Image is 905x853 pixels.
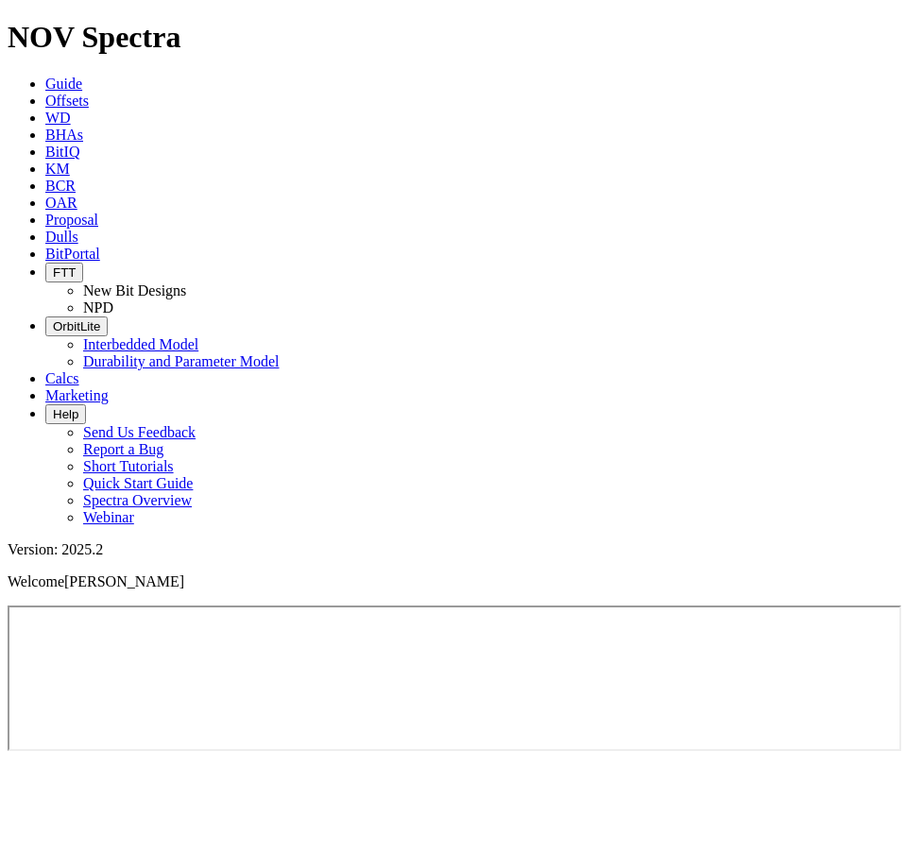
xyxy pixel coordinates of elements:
span: OrbitLite [53,319,100,333]
a: Webinar [83,509,134,525]
a: Durability and Parameter Model [83,353,280,369]
a: Dulls [45,229,78,245]
a: Guide [45,76,82,92]
a: BHAs [45,127,83,143]
a: Marketing [45,387,109,403]
a: Spectra Overview [83,492,192,508]
button: FTT [45,263,83,282]
a: BitIQ [45,144,79,160]
a: NPD [83,299,113,316]
a: Proposal [45,212,98,228]
a: BitPortal [45,246,100,262]
a: KM [45,161,70,177]
a: Report a Bug [83,441,163,457]
a: OAR [45,195,77,211]
p: Welcome [8,573,897,590]
span: [PERSON_NAME] [64,573,184,589]
a: Offsets [45,93,89,109]
a: Send Us Feedback [83,424,196,440]
button: OrbitLite [45,316,108,336]
a: New Bit Designs [83,282,186,299]
span: FTT [53,265,76,280]
h1: NOV Spectra [8,20,897,55]
button: Help [45,404,86,424]
div: Version: 2025.2 [8,541,897,558]
a: Short Tutorials [83,458,174,474]
a: WD [45,110,71,126]
a: Calcs [45,370,79,386]
a: Interbedded Model [83,336,198,352]
span: Help [53,407,78,421]
a: Quick Start Guide [83,475,193,491]
a: BCR [45,178,76,194]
